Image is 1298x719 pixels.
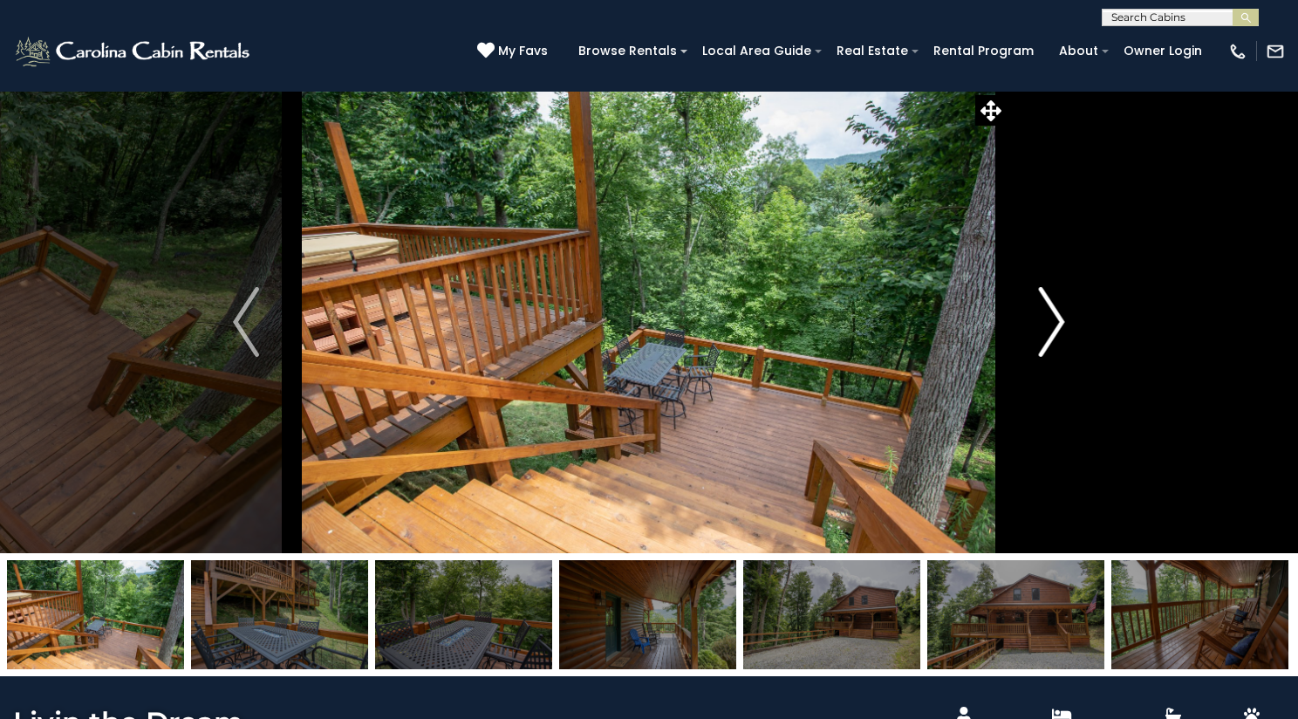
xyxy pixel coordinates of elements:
[1228,42,1247,61] img: phone-regular-white.png
[743,560,920,669] img: 163268716
[1111,560,1288,669] img: 163268718
[498,42,548,60] span: My Favs
[693,38,820,65] a: Local Area Guide
[7,560,184,669] img: 163268712
[477,42,552,61] a: My Favs
[200,91,292,553] button: Previous
[570,38,686,65] a: Browse Rentals
[1006,91,1098,553] button: Next
[191,560,368,669] img: 163268713
[1039,287,1065,357] img: arrow
[1266,42,1285,61] img: mail-regular-white.png
[233,287,259,357] img: arrow
[1050,38,1107,65] a: About
[927,560,1104,669] img: 163268717
[559,560,736,669] img: 163268715
[375,560,552,669] img: 163268714
[13,34,255,69] img: White-1-2.png
[925,38,1042,65] a: Rental Program
[1115,38,1211,65] a: Owner Login
[828,38,917,65] a: Real Estate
